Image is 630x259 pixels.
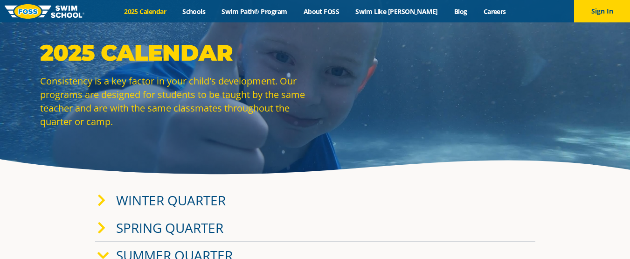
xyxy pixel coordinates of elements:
a: 2025 Calendar [116,7,174,16]
a: Winter Quarter [116,191,226,209]
p: Consistency is a key factor in your child's development. Our programs are designed for students t... [40,74,311,128]
a: Swim Like [PERSON_NAME] [347,7,446,16]
a: Careers [475,7,514,16]
a: Spring Quarter [116,219,223,237]
a: Schools [174,7,214,16]
a: Blog [446,7,475,16]
strong: 2025 Calendar [40,39,233,66]
a: Swim Path® Program [214,7,295,16]
a: About FOSS [295,7,347,16]
img: FOSS Swim School Logo [5,4,84,19]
